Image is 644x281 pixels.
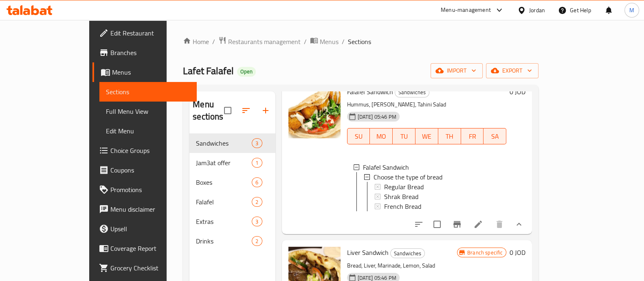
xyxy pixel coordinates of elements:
span: Menu disclaimer [110,204,190,214]
span: French Bread [384,201,421,211]
span: Sections [348,37,371,46]
h2: Menu sections [193,98,224,123]
div: items [252,177,262,187]
a: Edit Restaurant [92,23,197,43]
span: 1 [252,159,262,167]
span: Sandwiches [196,138,252,148]
p: Bread, Liver, Marinade, Lemon, Salad [347,261,457,271]
div: Open [237,67,256,77]
span: Open [237,68,256,75]
span: MO [373,131,389,142]
a: Coverage Report [92,239,197,258]
span: Choose the type of bread [374,172,442,182]
a: Grocery Checklist [92,258,197,278]
span: Coverage Report [110,243,190,253]
button: TU [393,128,415,144]
button: Branch-specific-item [447,215,467,234]
button: SA [484,128,506,144]
button: import [431,63,483,78]
span: SA [487,131,503,142]
div: Sandwiches [395,88,429,97]
li: / [212,37,215,46]
div: Boxes6 [189,173,275,192]
button: sort-choices [409,215,429,234]
span: Liver Sandwich [347,246,389,259]
img: Falafel Sandwich [288,86,341,138]
span: Falafel Sandwich [347,86,393,98]
span: 2 [252,198,262,206]
a: Edit Menu [99,121,197,141]
span: Sort sections [236,101,256,120]
a: Branches [92,43,197,62]
a: Coupons [92,160,197,180]
a: Sections [99,82,197,102]
span: Grocery Checklist [110,263,190,273]
div: Falafel2 [189,192,275,212]
span: WE [419,131,435,142]
span: Lafet Falafel [183,62,234,80]
span: 3 [252,218,262,226]
button: export [486,63,538,78]
span: Menus [112,67,190,77]
span: import [437,66,476,76]
span: Sandwiches [391,249,424,258]
span: Regular Bread [384,182,424,192]
div: Jam3at offer1 [189,153,275,173]
button: WE [415,128,438,144]
a: Full Menu View [99,102,197,121]
span: Branches [110,48,190,58]
button: FR [461,128,484,144]
span: export [492,66,532,76]
span: Select all sections [219,102,236,119]
span: Drinks [196,236,252,246]
a: Promotions [92,180,197,199]
div: Sandwiches3 [189,133,275,153]
h6: 0 JOD [510,86,525,97]
a: Menu disclaimer [92,199,197,219]
div: Jam3at offer [196,158,252,168]
nav: Menu sections [189,130,275,254]
a: Menus [310,36,338,47]
span: Shrak Bread [384,192,418,201]
div: Menu-management [441,5,491,15]
span: Choice Groups [110,146,190,155]
button: TH [438,128,461,144]
a: Edit menu item [473,219,483,229]
span: TH [442,131,458,142]
button: delete [490,215,509,234]
div: Drinks2 [189,231,275,251]
div: Jordan [529,6,545,15]
h6: 0 JOD [510,247,525,258]
div: items [252,158,262,168]
span: M [629,6,634,15]
span: Coupons [110,165,190,175]
span: TU [396,131,412,142]
div: Extras3 [189,212,275,231]
span: Boxes [196,177,252,187]
span: Extras [196,217,252,226]
span: Branch specific [464,249,506,257]
span: [DATE] 05:46 PM [354,113,400,121]
div: items [252,197,262,207]
a: Upsell [92,219,197,239]
a: Choice Groups [92,141,197,160]
span: Select to update [429,216,446,233]
span: Full Menu View [106,106,190,116]
span: Falafel Sandwich [363,162,409,172]
span: Falafel [196,197,252,207]
button: SU [347,128,370,144]
p: Hummus, [PERSON_NAME], Tahini Salad [347,100,507,110]
span: Edit Restaurant [110,28,190,38]
div: items [252,217,262,226]
span: FR [464,131,481,142]
span: Sandwiches [395,88,429,97]
button: MO [370,128,393,144]
button: Add section [256,101,275,120]
svg: Show Choices [514,219,524,229]
button: show more [509,215,529,234]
